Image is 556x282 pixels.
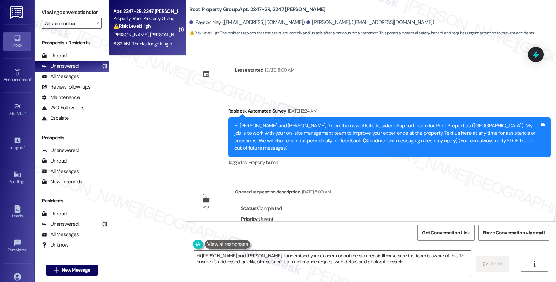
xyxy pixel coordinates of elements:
div: Unanswered [42,147,79,154]
span: [PERSON_NAME] [150,32,185,38]
div: 6:32 AM: Thanks for getting back to [GEOGRAPHIC_DATA]! Yes they are on the back steps [113,41,295,47]
div: (1) [100,61,109,72]
label: Viewing conversations for [42,7,102,18]
div: (1) [100,219,109,230]
div: Unanswered [42,63,79,70]
div: WO Follow-ups [42,104,84,111]
div: Opened request: no description [235,188,331,198]
div: : Completed [241,203,286,214]
a: Site Visit • [3,100,31,119]
input: All communities [45,18,91,29]
div: Escalate [42,115,69,122]
div: All Messages [42,73,79,80]
div: Unread [42,157,67,165]
div: Residesk Automated Survey [228,107,551,117]
span: Send [491,260,502,267]
span: [PERSON_NAME] [113,32,150,38]
i:  [483,261,488,267]
textarea: Hi [PERSON_NAME] and [PERSON_NAME], I understand your concern about the stair repair. I'll make s... [194,251,471,277]
span: New Message [62,266,90,274]
span: Property launch [248,159,278,165]
i:  [95,20,98,26]
div: Review follow-ups [42,83,90,91]
div: Unanswered [42,221,79,228]
i:  [54,267,59,273]
div: Prospects [35,134,109,141]
button: Get Conversation Link [417,225,474,241]
a: Buildings [3,168,31,187]
b: Status [241,205,256,212]
span: : The resident reports that the stairs are wobbly and unsafe after a previous repair attempt. Thi... [189,30,534,37]
i:  [532,261,537,267]
button: Share Conversation via email [478,225,549,241]
img: ResiDesk Logo [10,6,24,19]
div: Property: Root Property Group [113,15,178,22]
div: Residents [35,197,109,205]
div: Lease started [235,66,263,74]
div: Unread [42,210,67,217]
div: Payson Nay. ([EMAIL_ADDRESS][DOMAIN_NAME]) [189,19,305,26]
span: • [24,144,25,149]
div: Prospects + Residents [35,39,109,47]
button: Send [476,256,509,272]
div: All Messages [42,168,79,175]
div: Hi [PERSON_NAME] and [PERSON_NAME], I'm on the new offsite Resident Support Team for Root Propert... [234,122,540,152]
strong: ⚠️ Risk Level: High [113,23,151,29]
div: [PERSON_NAME]. ([EMAIL_ADDRESS][DOMAIN_NAME]) [306,19,434,26]
strong: ⚠️ Risk Level: High [189,30,219,36]
div: : Urgent [241,214,286,225]
b: Root Property Group: Apt. 2247-2R, 2247 [PERSON_NAME] [189,6,325,13]
button: New Message [46,265,98,276]
div: [DATE] 12:24 AM [286,107,317,115]
div: Tagged as: [228,157,551,167]
a: Leads [3,203,31,222]
div: Unknown [42,241,71,249]
div: Unread [42,52,67,59]
div: [DATE] 8:00 AM [300,188,331,196]
div: Apt. 2247-2R, 2247 [PERSON_NAME] [113,8,178,15]
span: • [25,110,26,115]
a: Inbox [3,32,31,51]
span: Share Conversation via email [483,229,545,237]
div: WO [202,204,209,211]
div: [DATE] 8:00 AM [263,66,294,74]
div: Maintenance [42,94,80,101]
span: • [27,247,28,251]
span: Get Conversation Link [422,229,470,237]
b: Priority [241,216,257,223]
div: New Inbounds [42,178,82,185]
a: Insights • [3,134,31,153]
div: All Messages [42,231,79,238]
span: • [31,76,32,81]
a: Templates • [3,237,31,256]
